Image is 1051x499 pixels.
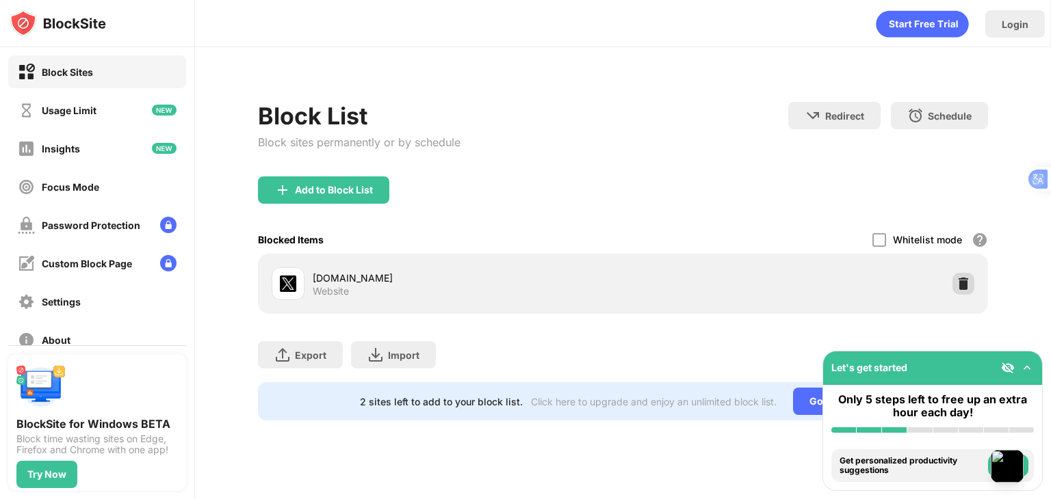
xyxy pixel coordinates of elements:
img: eye-not-visible.svg [1001,361,1015,375]
img: about-off.svg [18,332,35,349]
div: 2 sites left to add to your block list. [360,396,523,407]
img: new-icon.svg [152,143,177,154]
img: logo-blocksite.svg [10,10,106,37]
div: Block time wasting sites on Edge, Firefox and Chrome with one app! [16,433,178,455]
img: lock-menu.svg [160,217,177,233]
img: favicons [280,275,296,292]
img: customize-block-page-off.svg [18,255,35,272]
div: Export [295,349,326,361]
div: Try Now [27,469,66,480]
div: [DOMAIN_NAME] [313,271,623,285]
div: BlockSite for Windows BETA [16,417,178,431]
div: Block Sites [42,66,93,78]
div: Block List [258,102,460,130]
img: settings-off.svg [18,293,35,310]
div: Get personalized productivity suggestions [840,456,985,476]
img: time-usage-off.svg [18,102,35,119]
div: Redirect [825,110,864,122]
div: Custom Block Page [42,258,132,269]
img: push-desktop.svg [16,362,66,412]
img: password-protection-off.svg [18,217,35,234]
div: Only 5 steps left to free up an extra hour each day! [831,393,1034,419]
div: Import [388,349,419,361]
div: Login [1002,18,1028,30]
div: Password Protection [42,219,140,231]
button: Do it [988,455,1028,476]
div: Focus Mode [42,181,99,193]
div: Schedule [928,110,972,122]
div: Settings [42,296,81,308]
div: Insights [42,143,80,154]
div: Usage Limit [42,105,96,116]
div: Block sites permanently or by schedule [258,135,460,149]
img: new-icon.svg [152,105,177,116]
div: About [42,334,70,346]
div: Website [313,285,349,297]
div: Blocked Items [258,234,324,245]
div: animation [876,10,969,38]
img: block-on.svg [18,64,35,81]
img: insights-off.svg [18,140,35,157]
img: lock-menu.svg [160,255,177,271]
div: Add to Block List [295,185,373,195]
div: Click here to upgrade and enjoy an unlimited block list. [531,396,777,407]
img: focus-off.svg [18,178,35,195]
div: Whitelist mode [893,234,962,245]
div: Go Unlimited [793,388,887,415]
div: Let's get started [831,362,907,373]
img: omni-setup-toggle.svg [1020,361,1034,375]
